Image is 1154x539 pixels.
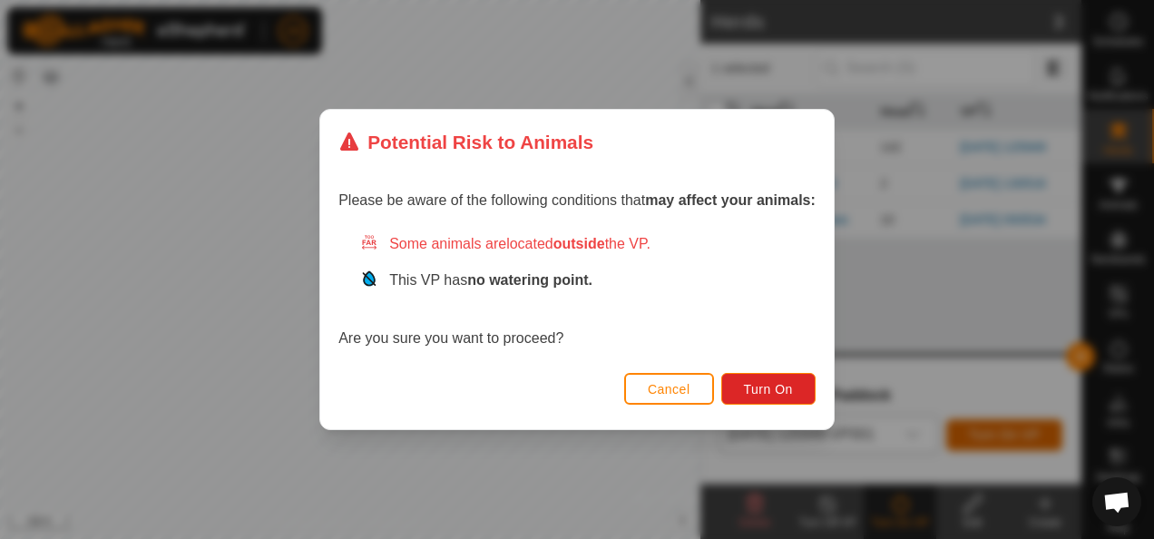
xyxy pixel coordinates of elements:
span: located the VP. [506,236,650,251]
div: Some animals are [360,233,816,255]
strong: outside [553,236,605,251]
strong: may affect your animals: [645,192,816,208]
button: Turn On [721,373,816,405]
button: Cancel [624,373,714,405]
span: Cancel [648,382,690,397]
span: Turn On [744,382,793,397]
strong: no watering point. [467,272,592,288]
div: Open chat [1092,477,1141,526]
span: This VP has [389,272,592,288]
div: Are you sure you want to proceed? [338,233,816,349]
div: Potential Risk to Animals [338,128,593,156]
span: Please be aware of the following conditions that [338,192,816,208]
